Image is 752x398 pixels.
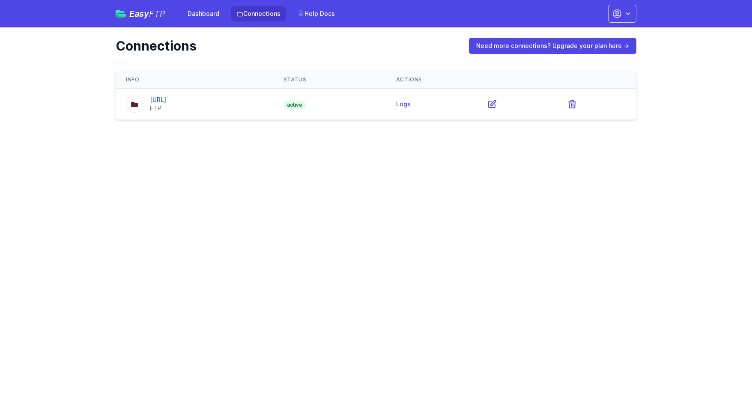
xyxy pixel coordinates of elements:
[116,9,165,18] a: EasyFTP
[273,71,386,89] th: Status
[283,101,306,109] span: active
[116,38,457,54] h1: Connections
[129,9,165,18] span: Easy
[150,104,166,113] div: FTP
[396,100,411,108] a: Logs
[469,38,636,54] a: Need more connections? Upgrade your plan here →
[116,10,126,18] img: easyftp_logo.png
[231,6,286,21] a: Connections
[709,355,742,388] iframe: Drift Widget Chat Controller
[116,71,273,89] th: Info
[182,6,224,21] a: Dashboard
[149,9,165,19] span: FTP
[292,6,340,21] a: Help Docs
[150,96,166,103] a: [URL]
[386,71,636,89] th: Actions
